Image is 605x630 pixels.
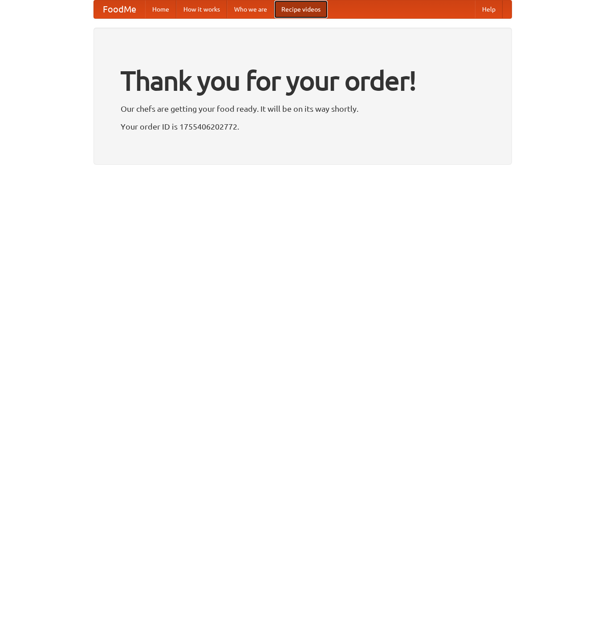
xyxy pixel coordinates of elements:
[121,59,485,102] h1: Thank you for your order!
[94,0,145,18] a: FoodMe
[145,0,176,18] a: Home
[176,0,227,18] a: How it works
[227,0,274,18] a: Who we are
[121,120,485,133] p: Your order ID is 1755406202772.
[121,102,485,115] p: Our chefs are getting your food ready. It will be on its way shortly.
[274,0,328,18] a: Recipe videos
[475,0,503,18] a: Help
